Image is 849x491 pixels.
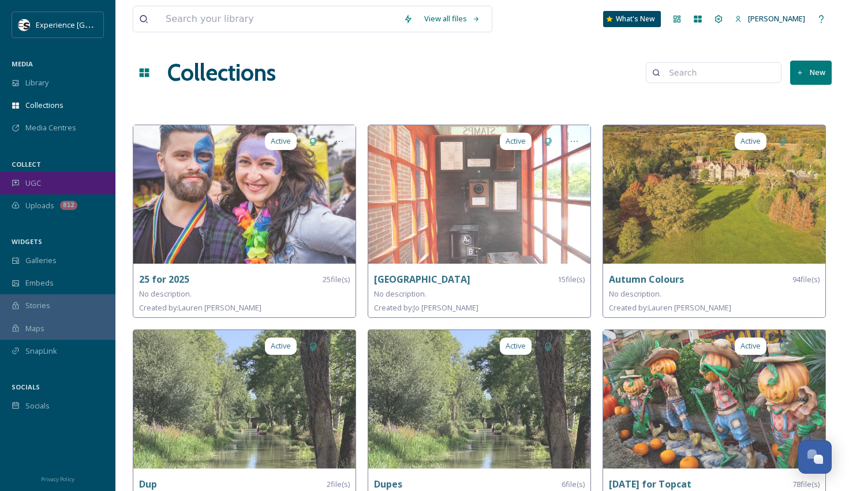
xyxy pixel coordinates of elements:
span: 2 file(s) [327,479,350,490]
span: Active [740,340,761,351]
a: Privacy Policy [41,471,74,485]
strong: Autumn Colours [609,273,684,286]
span: No description. [374,288,427,299]
img: 5e083cb3-40b2-4d1b-b339-48918a3ebd14.jpg [603,125,825,264]
span: Embeds [25,278,54,288]
a: View all files [418,8,486,30]
span: MEDIA [12,59,33,68]
span: 15 file(s) [558,274,585,285]
span: Experience [GEOGRAPHIC_DATA] [36,19,150,30]
button: Open Chat [798,440,832,474]
span: Maps [25,323,44,334]
span: Galleries [25,255,57,266]
a: What's New [603,11,661,27]
span: 6 file(s) [562,479,585,490]
span: Uploads [25,200,54,211]
span: SnapLink [25,346,57,357]
div: 812 [60,201,77,210]
img: WSCC%20ES%20Socials%20Icon%20-%20Secondary%20-%20Black.jpg [18,19,30,31]
span: UGC [25,178,41,189]
span: 78 file(s) [792,479,820,490]
strong: [GEOGRAPHIC_DATA] [374,273,470,286]
input: Search your library [160,6,398,32]
span: Active [506,136,526,147]
img: c5373300-8d7f-4716-a787-1b6a343963e2.jpg [368,330,590,468]
span: Active [271,340,291,351]
span: Active [740,136,761,147]
strong: 25 for 2025 [139,273,189,286]
span: No description. [609,288,661,299]
span: 94 file(s) [792,274,820,285]
img: c5373300-8d7f-4716-a787-1b6a343963e2.jpg [133,330,356,468]
a: [PERSON_NAME] [729,8,811,30]
strong: Dupes [374,478,402,490]
span: Socials [25,400,50,411]
button: New [790,61,832,84]
span: Media Centres [25,122,76,133]
strong: Dup [139,478,157,490]
span: Created by: Lauren [PERSON_NAME] [609,302,731,313]
img: 44cf78cf-fbe5-43ac-ab38-57184d7473ab.jpg [603,330,825,468]
img: 33a54b66-6ff0-45aa-8aed-05d73e6dc1ce.jpg [368,125,590,264]
a: Collections [167,55,276,90]
span: Active [506,340,526,351]
span: Created by: Lauren [PERSON_NAME] [139,302,261,313]
input: Search [663,61,775,84]
span: Privacy Policy [41,475,74,483]
span: Library [25,77,48,88]
span: SOCIALS [12,383,40,391]
span: No description. [139,288,192,299]
span: WIDGETS [12,237,42,246]
strong: [DATE] for Topcat [609,478,691,490]
span: 25 file(s) [323,274,350,285]
span: COLLECT [12,160,41,168]
span: [PERSON_NAME] [748,13,805,24]
span: Active [271,136,291,147]
span: Stories [25,300,50,311]
span: Collections [25,100,63,111]
img: 9fe9a98e-dc1e-47e4-b9f8-9675e7b6bb90.jpg [133,125,356,264]
span: Created by: Jo [PERSON_NAME] [374,302,478,313]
